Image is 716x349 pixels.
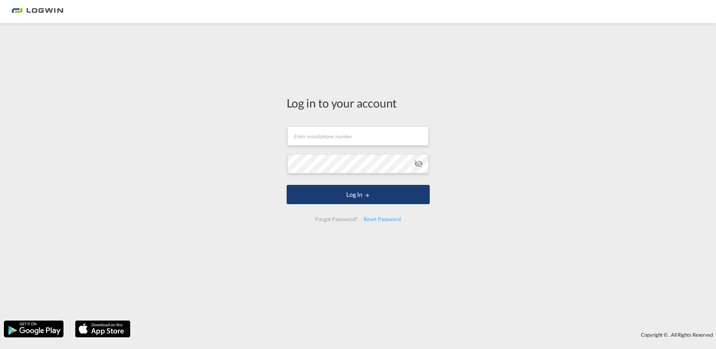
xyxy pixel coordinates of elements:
div: Forgot Password? [312,212,361,226]
img: apple.png [74,320,131,338]
div: Log in to your account [287,95,430,111]
img: bc73a0e0d8c111efacd525e4c8ad7d32.png [12,3,63,20]
input: Enter email/phone number [287,126,429,146]
md-icon: icon-eye-off [414,159,423,168]
div: Copyright © . All Rights Reserved [134,328,716,341]
div: Reset Password [361,212,404,226]
img: google.png [3,320,64,338]
button: LOGIN [287,185,430,204]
